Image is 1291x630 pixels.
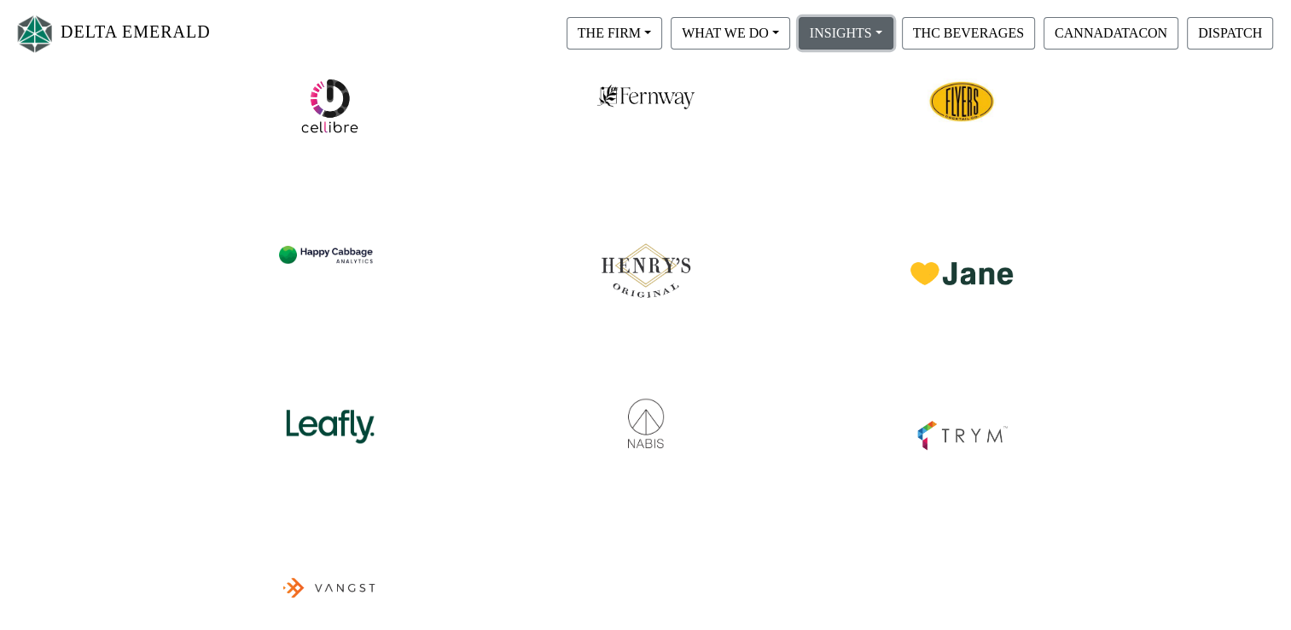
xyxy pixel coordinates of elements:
[910,380,1013,457] img: trym
[1183,25,1277,39] a: DISPATCH
[910,219,1013,285] img: jane
[928,67,996,136] img: cellibre
[567,17,662,50] button: THE FIRM
[902,17,1035,50] button: THC BEVERAGES
[799,17,893,50] button: INSIGHTS
[595,219,697,305] img: henrys
[1039,25,1183,39] a: CANNADATACON
[279,380,381,451] img: leafly
[898,25,1039,39] a: THC BEVERAGES
[595,380,697,451] img: nabis
[299,76,359,136] img: cellibre
[14,7,211,61] a: DELTA EMERALD
[1187,17,1273,50] button: DISPATCH
[671,17,790,50] button: WHAT WE DO
[279,219,381,282] img: hca
[596,67,695,110] img: fernway
[1044,17,1178,50] button: CANNADATACON
[14,11,56,56] img: Logo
